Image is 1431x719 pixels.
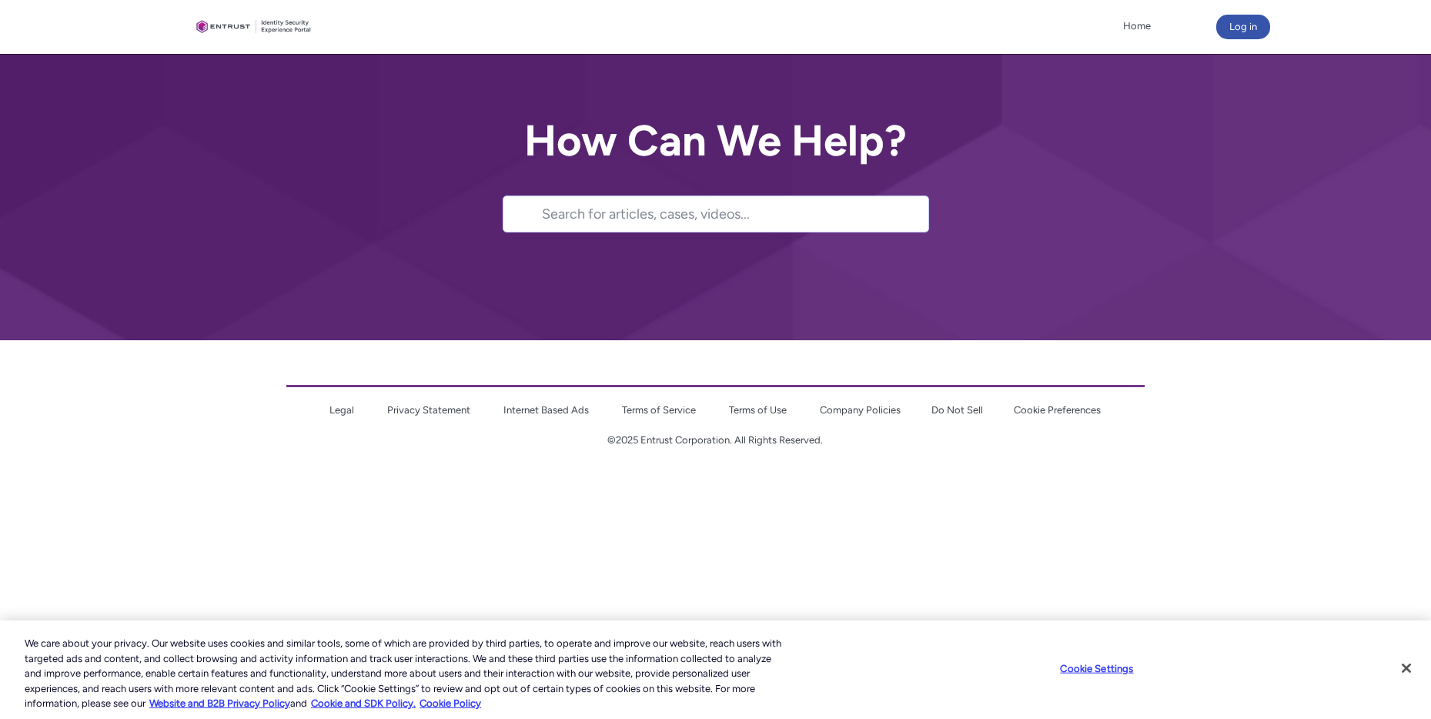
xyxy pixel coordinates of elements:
h2: How Can We Help? [503,117,929,165]
button: Cookie Settings [1048,654,1145,684]
a: Internet Based Ads [503,404,589,416]
a: Terms of Use [729,404,787,416]
a: Do Not Sell [931,404,983,416]
a: Privacy Statement [387,404,470,416]
a: Cookie Policy [420,697,481,709]
a: Company Policies [820,404,901,416]
input: Search for articles, cases, videos... [542,196,928,232]
div: We care about your privacy. Our website uses cookies and similar tools, some of which are provide... [25,636,787,711]
a: Home [1119,15,1155,38]
p: ©2025 Entrust Corporation. All Rights Reserved. [286,433,1145,448]
a: Cookie and SDK Policy. [311,697,416,709]
a: Legal [329,404,354,416]
a: Cookie Preferences [1014,404,1101,416]
button: Close [1389,651,1423,685]
button: Log in [1216,15,1270,39]
a: Terms of Service [622,404,696,416]
button: Search [503,196,542,232]
a: More information about our cookie policy., opens in a new tab [149,697,290,709]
